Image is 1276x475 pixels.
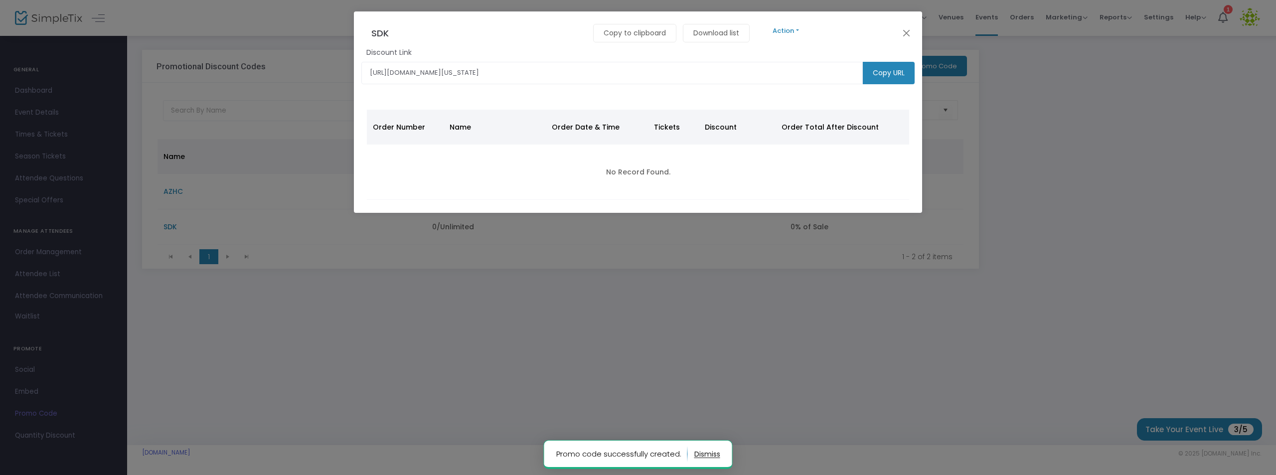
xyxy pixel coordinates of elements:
[556,446,688,462] p: Promo code successfully created.
[654,122,680,132] span: Tickets
[705,122,737,132] span: Discount
[900,26,913,39] button: Close
[863,62,915,84] m-button: Copy URL
[756,25,816,36] button: Action
[366,47,412,58] m-panel-subtitle: Discount Link
[371,26,399,40] h4: SDK
[373,122,425,132] span: Order Number
[694,446,720,462] button: dismiss
[552,122,620,132] span: Order Date & Time
[373,157,903,187] div: No Record Found.
[782,122,879,132] span: Order Total After Discount
[367,110,909,200] div: Data table
[450,122,471,132] span: Name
